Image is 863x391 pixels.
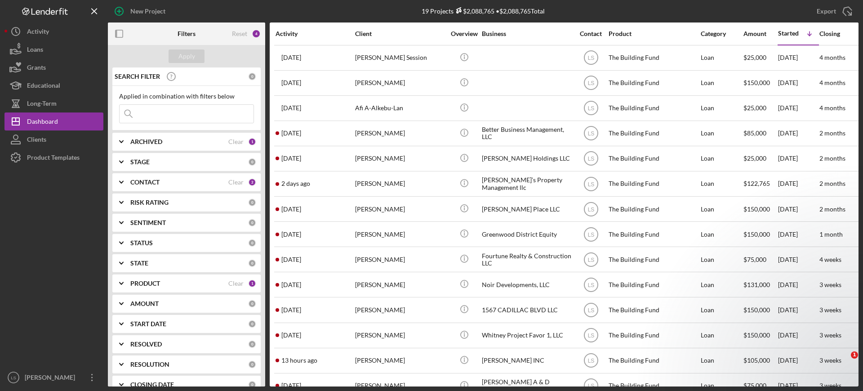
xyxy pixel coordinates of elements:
[778,222,819,246] div: [DATE]
[281,104,301,112] time: 2025-10-07 16:11
[482,147,572,171] div: [PERSON_NAME] Holdings LLC
[355,71,445,95] div: [PERSON_NAME]
[115,73,160,80] b: SEARCH FILTER
[4,76,103,94] button: Educational
[130,239,153,247] b: STATUS
[252,29,261,38] div: 4
[281,306,301,314] time: 2025-10-04 01:34
[4,40,103,58] a: Loans
[355,273,445,297] div: [PERSON_NAME]
[819,256,841,263] time: 4 weeks
[27,22,49,43] div: Activity
[281,281,301,288] time: 2025-09-29 18:07
[701,30,743,37] div: Category
[819,104,845,112] time: 4 months
[819,382,841,389] time: 3 weeks
[609,46,698,70] div: The Building Fund
[778,147,819,171] div: [DATE]
[248,219,256,227] div: 0
[248,178,256,186] div: 2
[248,360,256,369] div: 0
[355,298,445,322] div: [PERSON_NAME]
[587,206,594,212] text: LS
[482,273,572,297] div: Noir Developments, LLC
[587,383,594,389] text: LS
[27,76,60,97] div: Educational
[819,79,845,86] time: 4 months
[743,256,766,263] span: $75,000
[178,30,196,37] b: Filters
[587,282,594,288] text: LS
[701,172,743,196] div: Loan
[609,147,698,171] div: The Building Fund
[609,349,698,373] div: The Building Fund
[281,382,301,389] time: 2025-10-03 18:09
[4,130,103,148] button: Clients
[609,121,698,145] div: The Building Fund
[355,349,445,373] div: [PERSON_NAME]
[482,30,572,37] div: Business
[281,206,301,213] time: 2025-09-01 17:54
[27,40,43,61] div: Loans
[819,154,845,162] time: 2 months
[22,369,81,389] div: [PERSON_NAME]
[743,54,766,61] span: $25,000
[778,273,819,297] div: [DATE]
[130,280,160,287] b: PRODUCT
[130,138,162,145] b: ARCHIVED
[817,2,836,20] div: Export
[587,105,594,112] text: LS
[130,2,165,20] div: New Project
[819,281,841,288] time: 3 weeks
[228,138,244,145] div: Clear
[281,54,301,61] time: 2025-10-07 15:35
[355,172,445,196] div: [PERSON_NAME]
[609,222,698,246] div: The Building Fund
[454,7,494,15] div: $2,088,765
[587,55,594,61] text: LS
[819,230,843,238] time: 1 month
[482,222,572,246] div: Greenwood District Equity
[27,58,46,79] div: Grants
[228,280,244,287] div: Clear
[587,156,594,162] text: LS
[743,104,766,112] span: $25,000
[609,324,698,347] div: The Building Fund
[248,320,256,328] div: 0
[248,259,256,267] div: 0
[819,180,845,187] time: 2 months
[778,172,819,196] div: [DATE]
[119,93,254,100] div: Applied in combination with filters below
[248,72,256,81] div: 0
[609,298,698,322] div: The Building Fund
[778,247,819,271] div: [DATE]
[587,80,594,86] text: LS
[482,121,572,145] div: Better Business Management, LLC
[4,22,103,40] button: Activity
[819,54,845,61] time: 4 months
[4,148,103,166] button: Product Templates
[248,279,256,288] div: 1
[574,30,608,37] div: Contact
[778,46,819,70] div: [DATE]
[701,197,743,221] div: Loan
[11,375,16,380] text: LS
[178,49,195,63] div: Apply
[609,71,698,95] div: The Building Fund
[743,180,770,187] span: $122,765
[701,147,743,171] div: Loan
[248,138,256,146] div: 1
[447,30,481,37] div: Overview
[4,58,103,76] a: Grants
[27,148,80,169] div: Product Templates
[27,94,57,115] div: Long-Term
[701,121,743,145] div: Loan
[281,130,301,137] time: 2025-09-27 16:51
[808,2,859,20] button: Export
[27,130,46,151] div: Clients
[27,112,58,133] div: Dashboard
[701,96,743,120] div: Loan
[743,230,770,238] span: $150,000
